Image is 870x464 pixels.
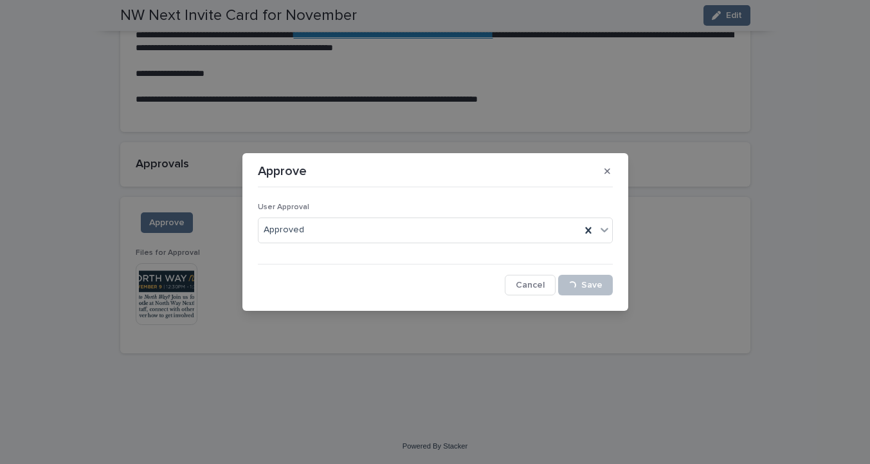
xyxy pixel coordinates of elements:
button: Cancel [505,275,556,295]
span: Approved [264,223,304,237]
span: Save [581,281,603,290]
button: Save [558,275,613,295]
span: User Approval [258,203,309,211]
span: Cancel [516,281,545,290]
p: Approve [258,163,307,179]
